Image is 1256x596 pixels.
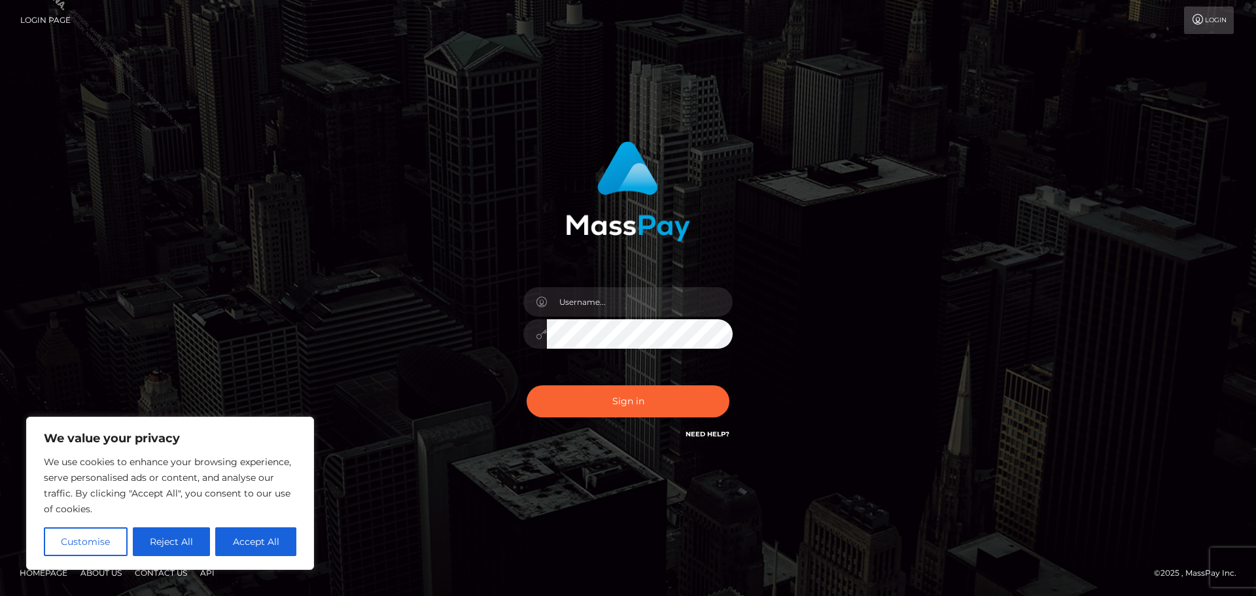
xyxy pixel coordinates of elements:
[215,527,296,556] button: Accept All
[26,417,314,570] div: We value your privacy
[14,563,73,583] a: Homepage
[1184,7,1234,34] a: Login
[527,385,729,417] button: Sign in
[130,563,192,583] a: Contact Us
[44,527,128,556] button: Customise
[75,563,127,583] a: About Us
[44,430,296,446] p: We value your privacy
[566,141,690,241] img: MassPay Login
[686,430,729,438] a: Need Help?
[547,287,733,317] input: Username...
[44,454,296,517] p: We use cookies to enhance your browsing experience, serve personalised ads or content, and analys...
[20,7,71,34] a: Login Page
[1154,566,1246,580] div: © 2025 , MassPay Inc.
[195,563,220,583] a: API
[133,527,211,556] button: Reject All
